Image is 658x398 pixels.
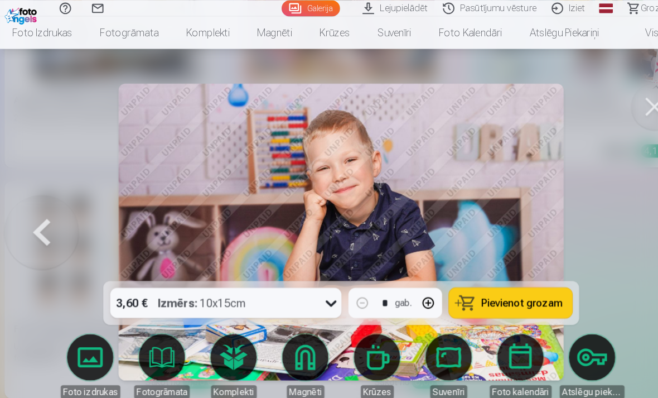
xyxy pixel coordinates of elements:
[410,16,497,47] a: Foto kalendāri
[83,16,166,47] a: Fotogrāmata
[295,16,351,47] a: Krūzes
[351,16,410,47] a: Suvenīri
[235,16,295,47] a: Magnēti
[4,4,38,23] img: /fa1
[618,1,641,15] span: Grozs
[497,16,591,47] a: Atslēgu piekariņi
[166,16,235,47] a: Komplekti
[645,2,658,15] span: 0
